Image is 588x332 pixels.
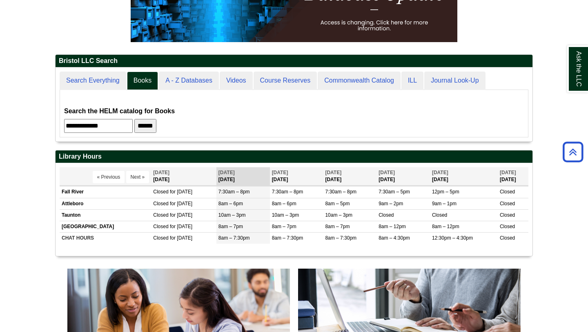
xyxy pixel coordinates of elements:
a: ILL [401,72,423,90]
th: [DATE] [151,167,216,186]
a: Course Reserves [254,72,317,90]
a: Videos [220,72,253,90]
span: 8am – 7:30pm [325,235,356,241]
span: Closed [379,212,394,218]
span: 7:30am – 8pm [325,189,356,195]
span: [DATE] [500,170,516,175]
span: 8am – 6pm [272,201,296,206]
span: Closed [500,224,515,229]
span: Closed [153,235,168,241]
span: Closed [500,201,515,206]
td: Attleboro [60,198,151,209]
div: Books [64,94,524,133]
th: [DATE] [376,167,430,186]
td: Taunton [60,209,151,221]
span: for [DATE] [170,189,192,195]
h2: Bristol LLC Search [56,55,532,67]
span: Closed [153,189,168,195]
span: 8am – 7:30pm [272,235,303,241]
span: 8am – 7pm [218,224,243,229]
label: Search the HELM catalog for Books [64,105,175,117]
h2: Library Hours [56,150,532,163]
span: 10am – 3pm [218,212,246,218]
a: Journal Look-Up [424,72,485,90]
span: Closed [500,212,515,218]
span: 8am – 6pm [218,201,243,206]
span: Closed [153,212,168,218]
span: Closed [153,224,168,229]
a: A - Z Databases [159,72,219,90]
th: [DATE] [323,167,376,186]
span: 9am – 1pm [432,201,457,206]
span: Closed [500,189,515,195]
span: 8am – 4:30pm [379,235,410,241]
span: 12pm – 5pm [432,189,459,195]
span: [DATE] [272,170,288,175]
span: 10am – 3pm [325,212,352,218]
a: Commonwealth Catalog [318,72,401,90]
td: [GEOGRAPHIC_DATA] [60,221,151,232]
span: 7:30am – 8pm [218,189,250,195]
span: 9am – 2pm [379,201,403,206]
span: [DATE] [379,170,395,175]
span: 7:30am – 5pm [379,189,410,195]
th: [DATE] [270,167,323,186]
span: 8am – 7:30pm [218,235,250,241]
span: [DATE] [153,170,169,175]
span: 10am – 3pm [272,212,299,218]
span: 8am – 12pm [432,224,459,229]
a: Books [127,72,158,90]
button: Next » [126,171,149,183]
span: [DATE] [218,170,235,175]
span: for [DATE] [170,224,192,229]
span: Closed [153,201,168,206]
span: [DATE] [432,170,448,175]
td: CHAT HOURS [60,232,151,244]
span: 8am – 5pm [325,201,350,206]
td: Fall River [60,186,151,198]
span: for [DATE] [170,235,192,241]
a: Search Everything [60,72,126,90]
span: 8am – 7pm [325,224,350,229]
span: [DATE] [325,170,341,175]
span: Closed [432,212,447,218]
th: [DATE] [498,167,528,186]
span: for [DATE] [170,212,192,218]
span: Closed [500,235,515,241]
th: [DATE] [216,167,270,186]
span: 8am – 7pm [272,224,296,229]
span: 12:30pm – 4:30pm [432,235,473,241]
span: 7:30am – 8pm [272,189,303,195]
button: « Previous [93,171,125,183]
span: for [DATE] [170,201,192,206]
a: Back to Top [560,146,586,157]
span: 8am – 12pm [379,224,406,229]
th: [DATE] [430,167,498,186]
